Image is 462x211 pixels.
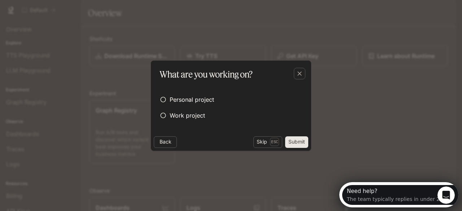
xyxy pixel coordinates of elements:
[8,6,104,12] div: Need help?
[285,136,308,148] button: Submit
[170,111,205,120] span: Work project
[8,12,104,19] div: The team typically replies in under 2h
[253,136,282,148] button: SkipEsc
[154,136,177,148] button: Back
[270,138,279,146] p: Esc
[3,3,125,23] div: Open Intercom Messenger
[170,95,214,104] span: Personal project
[437,186,455,204] iframe: Intercom live chat
[339,182,458,207] iframe: Intercom live chat discovery launcher
[160,68,253,81] p: What are you working on?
